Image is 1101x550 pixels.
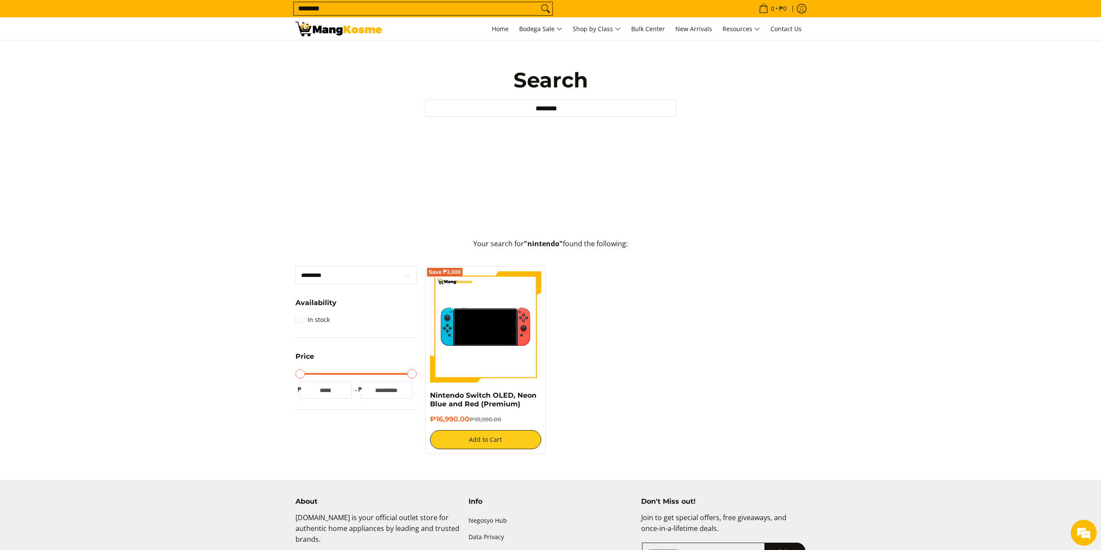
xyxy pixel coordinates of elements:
[469,512,633,529] a: Negosyo Hub
[295,299,337,306] span: Availability
[295,299,337,313] summary: Open
[722,24,760,35] span: Resources
[631,25,665,33] span: Bulk Center
[524,239,563,248] strong: "nintendo"
[675,25,712,33] span: New Arrivals
[295,385,304,394] span: ₱
[766,17,806,41] a: Contact Us
[469,416,501,423] del: ₱19,990.00
[430,391,536,408] a: Nintendo Switch OLED, Neon Blue and Red (Premium)
[295,313,330,327] a: In stock
[391,17,806,41] nav: Main Menu
[770,6,776,12] span: 0
[492,25,509,33] span: Home
[778,6,788,12] span: ₱0
[539,2,552,15] button: Search
[770,25,802,33] span: Contact Us
[425,67,676,93] h1: Search
[641,512,806,543] p: Join to get special offers, free giveaways, and once-in-a-lifetime deals.
[469,497,633,506] h4: Info
[295,22,382,36] img: Search: 1 result found for &quot;nintendo&quot; | Mang Kosme
[429,270,461,275] span: Save ₱3,000
[430,271,542,383] img: Nintendo Switch OLED, Neon Blue and Red (Premium) - 0
[718,17,764,41] a: Resources
[756,4,789,13] span: •
[488,17,513,41] a: Home
[519,24,562,35] span: Bodega Sale
[295,353,314,360] span: Price
[295,238,806,258] p: Your search for found the following:
[295,497,460,506] h4: About
[515,17,567,41] a: Bodega Sale
[573,24,621,35] span: Shop by Class
[430,415,542,424] h6: ₱16,990.00
[295,353,314,367] summary: Open
[430,430,542,449] button: Add to Cart
[469,529,633,545] a: Data Privacy
[671,17,716,41] a: New Arrivals
[627,17,669,41] a: Bulk Center
[641,497,806,506] h4: Don't Miss out!
[356,385,365,394] span: ₱
[568,17,625,41] a: Shop by Class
